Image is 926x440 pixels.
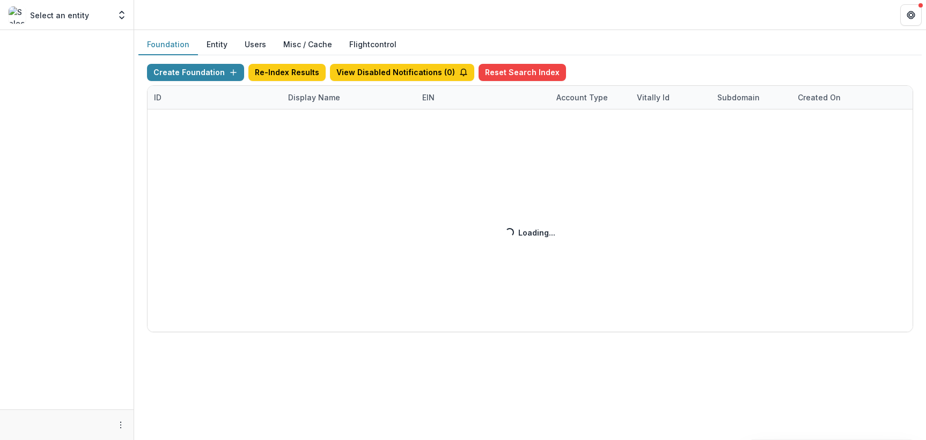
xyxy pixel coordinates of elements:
[30,10,89,21] p: Select an entity
[900,4,922,26] button: Get Help
[9,6,26,24] img: Select an entity
[236,34,275,55] button: Users
[114,419,127,431] button: More
[198,34,236,55] button: Entity
[349,39,396,50] a: Flightcontrol
[275,34,341,55] button: Misc / Cache
[114,4,129,26] button: Open entity switcher
[138,34,198,55] button: Foundation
